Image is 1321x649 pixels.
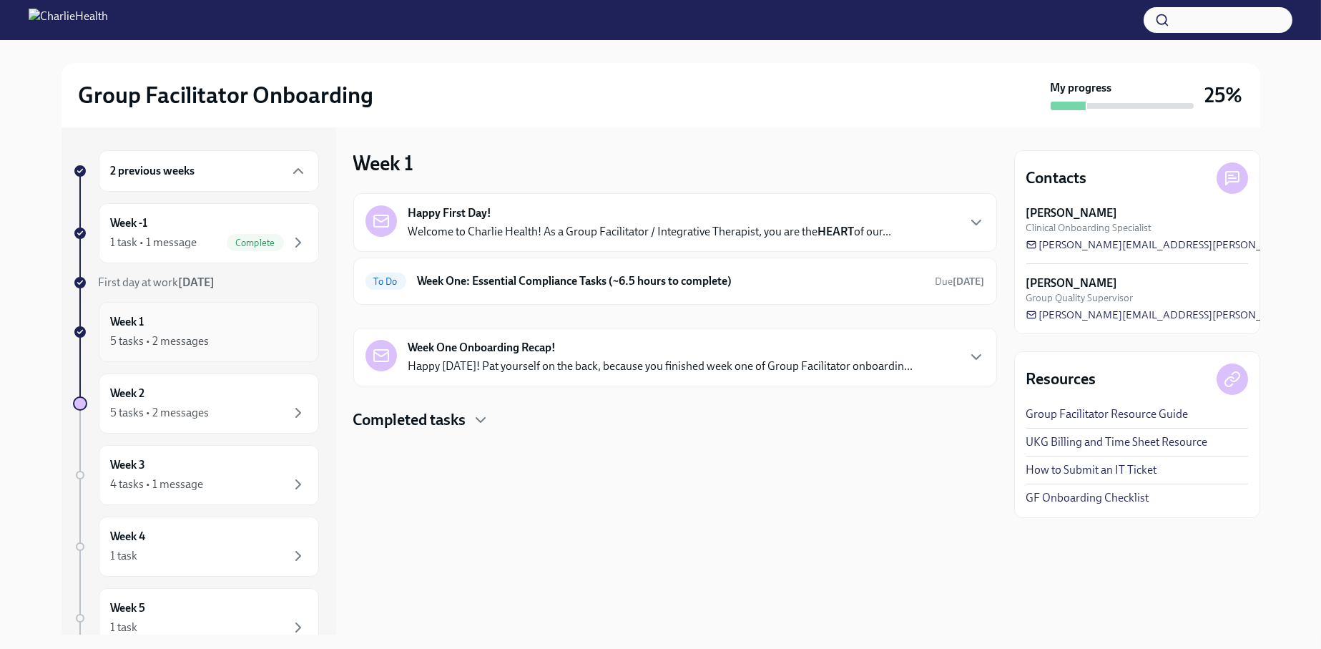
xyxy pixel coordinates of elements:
[1026,406,1189,422] a: Group Facilitator Resource Guide
[408,358,913,374] p: Happy [DATE]! Pat yourself on the back, because you finished week one of Group Facilitator onboar...
[73,517,319,577] a: Week 41 task
[353,409,997,431] div: Completed tasks
[73,588,319,648] a: Week 51 task
[1026,167,1087,189] h4: Contacts
[111,529,146,545] h6: Week 4
[953,275,985,288] strong: [DATE]
[1026,291,1134,305] span: Group Quality Supervisor
[111,457,146,473] h6: Week 3
[353,150,414,176] h3: Week 1
[29,9,108,31] img: CharlieHealth
[365,276,406,287] span: To Do
[935,275,985,288] span: October 6th, 2025 09:00
[79,81,374,109] h2: Group Facilitator Onboarding
[1026,490,1149,506] a: GF Onboarding Checklist
[73,302,319,362] a: Week 15 tasks • 2 messages
[408,340,556,356] strong: Week One Onboarding Recap!
[1026,462,1157,478] a: How to Submit an IT Ticket
[1026,434,1208,450] a: UKG Billing and Time Sheet Resource
[111,314,144,330] h6: Week 1
[111,477,204,492] div: 4 tasks • 1 message
[179,275,215,289] strong: [DATE]
[353,409,466,431] h4: Completed tasks
[73,203,319,263] a: Week -11 task • 1 messageComplete
[111,600,146,616] h6: Week 5
[111,235,197,250] div: 1 task • 1 message
[1026,369,1096,390] h4: Resources
[73,275,319,291] a: First day at work[DATE]
[111,163,195,179] h6: 2 previous weeks
[111,215,148,231] h6: Week -1
[227,238,284,248] span: Complete
[935,275,985,288] span: Due
[111,386,145,401] h6: Week 2
[111,333,210,349] div: 5 tasks • 2 messages
[818,225,855,238] strong: HEART
[408,224,892,240] p: Welcome to Charlie Health! As a Group Facilitator / Integrative Therapist, you are the of our...
[111,548,138,564] div: 1 task
[73,374,319,434] a: Week 25 tasks • 2 messages
[73,445,319,505] a: Week 34 tasks • 1 message
[111,405,210,421] div: 5 tasks • 2 messages
[1026,221,1152,235] span: Clinical Onboarding Specialist
[1051,80,1112,96] strong: My progress
[1026,205,1118,221] strong: [PERSON_NAME]
[111,620,138,635] div: 1 task
[365,270,985,293] a: To DoWeek One: Essential Compliance Tasks (~6.5 hours to complete)Due[DATE]
[418,273,924,289] h6: Week One: Essential Compliance Tasks (~6.5 hours to complete)
[408,205,492,221] strong: Happy First Day!
[99,150,319,192] div: 2 previous weeks
[99,275,215,289] span: First day at work
[1026,275,1118,291] strong: [PERSON_NAME]
[1205,82,1243,108] h3: 25%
